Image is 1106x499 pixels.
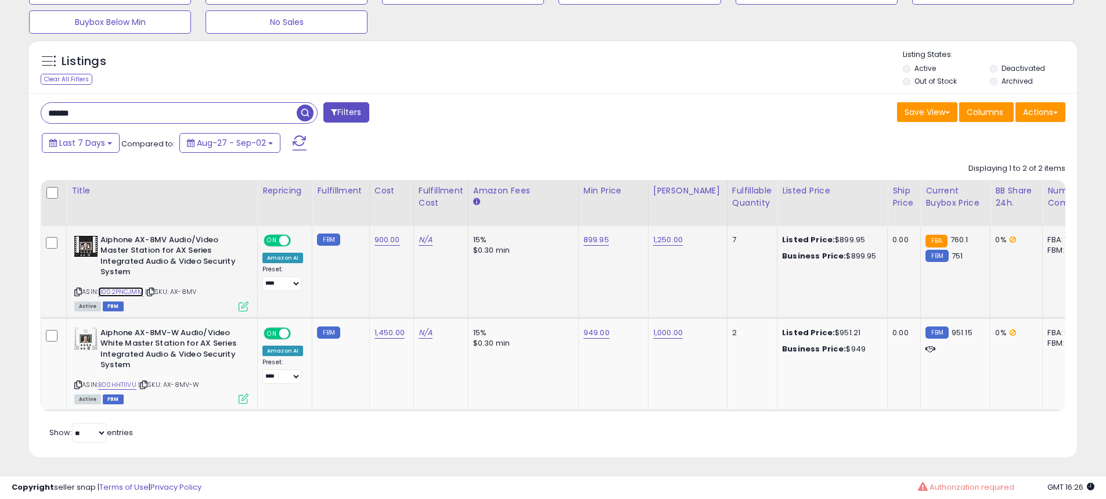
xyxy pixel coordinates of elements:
button: Last 7 Days [42,133,120,153]
button: Actions [1015,102,1065,122]
div: 15% [473,328,570,338]
button: Aug-27 - Sep-02 [179,133,280,153]
span: | SKU: AX-8MV [145,287,196,296]
div: 7 [732,235,768,245]
p: Listing States: [903,49,1077,60]
div: 0.00 [892,235,912,245]
div: Cost [374,185,409,197]
div: $0.30 min [473,245,570,256]
a: 949.00 [583,327,610,339]
span: 751 [952,250,963,261]
div: Num of Comp. [1047,185,1090,209]
span: OFF [289,235,308,245]
span: All listings currently available for purchase on Amazon [74,394,101,404]
a: Terms of Use [99,482,149,493]
button: No Sales [206,10,368,34]
label: Deactivated [1001,63,1045,73]
b: Aiphone AX-8MV-W Audio/Video White Master Station for AX Series Integrated Audio & Video Security... [100,328,242,374]
label: Archived [1001,76,1033,86]
div: BB Share 24h. [995,185,1037,209]
div: 0% [995,235,1033,245]
small: FBM [317,326,340,339]
span: FBM [103,301,124,311]
div: Min Price [583,185,643,197]
div: $949 [782,344,878,354]
div: Amazon AI [262,346,303,356]
div: Preset: [262,265,303,292]
a: B002PNCJMM [98,287,143,297]
a: Privacy Policy [150,482,201,493]
span: OFF [289,328,308,338]
div: 0% [995,328,1033,338]
div: FBA: 0 [1047,328,1086,338]
div: Amazon AI [262,253,303,263]
small: FBM [925,326,948,339]
div: Listed Price [782,185,882,197]
div: Displaying 1 to 2 of 2 items [968,163,1065,174]
img: 51fBM-L51GL._SL40_.jpg [74,328,98,350]
span: | SKU: AX-8MV-W [138,380,200,389]
div: Current Buybox Price [925,185,985,209]
span: ON [265,235,279,245]
a: N/A [419,327,433,339]
span: Last 7 Days [59,137,105,149]
div: 2 [732,328,768,338]
span: 951.15 [952,327,972,338]
span: Columns [967,106,1003,118]
a: 1,250.00 [653,234,683,246]
b: Business Price: [782,250,846,261]
div: Title [71,185,253,197]
label: Out of Stock [914,76,957,86]
div: Clear All Filters [41,74,92,85]
div: $899.95 [782,251,878,261]
div: ASIN: [74,328,248,403]
div: ASIN: [74,235,248,310]
small: FBA [925,235,947,247]
span: Compared to: [121,138,175,149]
a: 1,000.00 [653,327,683,339]
div: Repricing [262,185,307,197]
h5: Listings [62,53,106,70]
b: Business Price: [782,343,846,354]
div: Amazon Fees [473,185,574,197]
div: 15% [473,235,570,245]
span: Aug-27 - Sep-02 [197,137,266,149]
div: [PERSON_NAME] [653,185,722,197]
div: Fulfillment Cost [419,185,463,209]
b: Aiphone AX-8MV Audio/Video Master Station for AX Series Integrated Audio & Video Security System [100,235,242,281]
a: 1,450.00 [374,327,405,339]
div: FBM: 4 [1047,338,1086,349]
span: All listings currently available for purchase on Amazon [74,301,101,311]
div: 0.00 [892,328,912,338]
div: Ship Price [892,185,916,209]
span: FBM [103,394,124,404]
a: B00HHTIIVU [98,380,136,390]
a: 899.95 [583,234,609,246]
div: $899.95 [782,235,878,245]
small: FBM [925,250,948,262]
small: Amazon Fees. [473,197,480,207]
b: Listed Price: [782,234,835,245]
div: FBM: 18 [1047,245,1086,256]
img: 415kPfT9EnL._SL40_.jpg [74,235,98,258]
span: Show: entries [49,427,133,438]
span: ON [265,328,279,338]
div: $0.30 min [473,338,570,349]
span: 2025-09-10 16:26 GMT [1047,482,1094,493]
label: Active [914,63,936,73]
div: FBA: 1 [1047,235,1086,245]
button: Save View [897,102,957,122]
small: FBM [317,234,340,246]
span: 760.1 [950,234,968,245]
div: $951.21 [782,328,878,338]
button: Filters [323,102,369,123]
a: N/A [419,234,433,246]
div: Fulfillment [317,185,364,197]
button: Columns [959,102,1014,122]
button: Buybox Below Min [29,10,191,34]
div: Preset: [262,358,303,385]
strong: Copyright [12,482,54,493]
div: Fulfillable Quantity [732,185,772,209]
b: Listed Price: [782,327,835,338]
div: seller snap | | [12,482,201,493]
